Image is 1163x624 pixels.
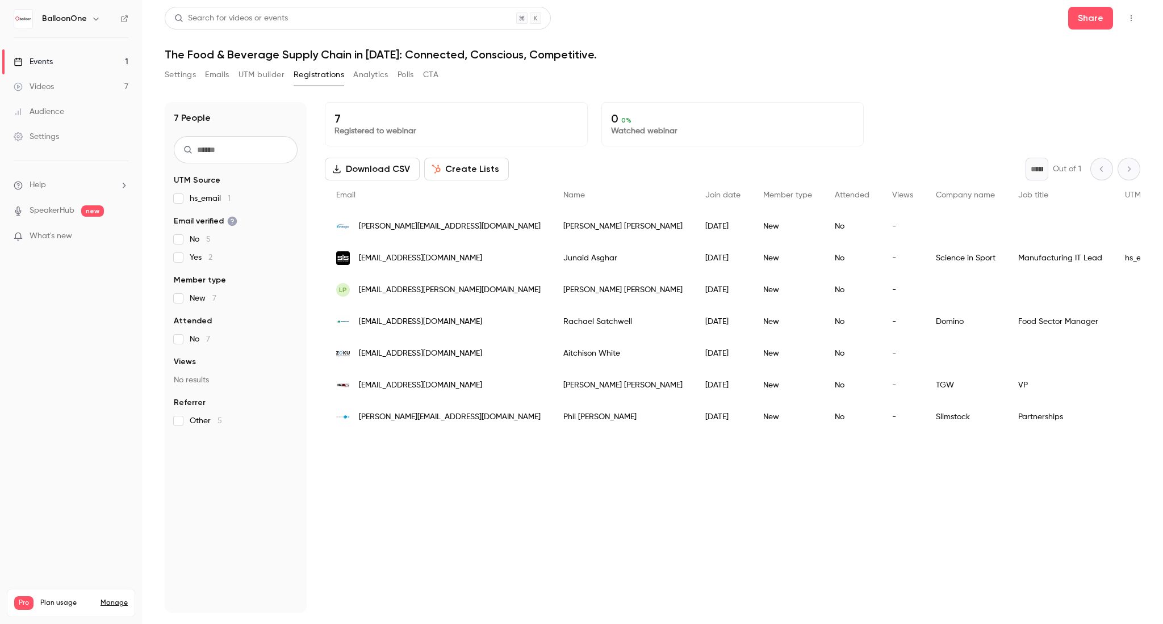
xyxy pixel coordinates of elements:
span: Email [336,191,355,199]
button: Share [1068,7,1113,29]
span: Join date [705,191,741,199]
div: Audience [14,106,64,117]
img: domino-uk.com [336,315,350,328]
li: help-dropdown-opener [14,179,128,191]
div: - [881,369,924,401]
p: 7 [334,112,578,125]
span: LP [339,285,347,295]
div: New [752,242,823,274]
button: Analytics [353,66,388,84]
span: [EMAIL_ADDRESS][DOMAIN_NAME] [359,252,482,264]
span: Job title [1018,191,1048,199]
div: [PERSON_NAME] [PERSON_NAME] [552,210,694,242]
img: scienceinsport.com [336,251,350,265]
div: Phil [PERSON_NAME] [552,401,694,433]
span: Attended [174,315,212,327]
span: Pro [14,596,34,610]
div: [DATE] [694,338,752,369]
div: Settings [14,131,59,142]
span: new [81,205,104,217]
a: SpeakerHub [30,205,74,217]
span: 1 [228,195,231,203]
span: hs_email [190,193,231,204]
div: [DATE] [694,401,752,433]
span: [EMAIL_ADDRESS][DOMAIN_NAME] [359,380,482,391]
p: Watched webinar [611,125,855,137]
span: Company name [936,191,995,199]
div: - [881,306,924,338]
span: New [190,293,216,304]
div: No [823,242,881,274]
img: slimstock.com [336,414,350,421]
span: [PERSON_NAME][EMAIL_ADDRESS][DOMAIN_NAME] [359,411,541,423]
div: - [881,242,924,274]
button: Registrations [294,66,344,84]
img: zokusuite.com [336,347,350,360]
div: - [881,274,924,306]
div: New [752,338,823,369]
span: Plan usage [40,598,94,608]
button: CTA [423,66,438,84]
button: Polls [398,66,414,84]
img: BalloonOne [14,10,32,28]
div: Domino [924,306,1007,338]
span: 5 [206,235,211,243]
span: Views [892,191,913,199]
span: Help [30,179,46,191]
div: No [823,274,881,306]
span: Name [563,191,585,199]
div: No [823,369,881,401]
button: Settings [165,66,196,84]
div: [DATE] [694,274,752,306]
button: Emails [205,66,229,84]
span: Member type [763,191,812,199]
span: UTM Source [174,175,220,186]
div: TGW [924,369,1007,401]
span: Attended [835,191,869,199]
div: [DATE] [694,242,752,274]
span: [EMAIL_ADDRESS][DOMAIN_NAME] [359,348,482,360]
p: Out of 1 [1053,163,1081,175]
span: Member type [174,275,226,286]
img: valogix.com [336,220,350,233]
span: No [190,234,211,245]
button: Download CSV [325,158,420,180]
div: [DATE] [694,369,752,401]
div: Manufacturing IT Lead [1007,242,1114,274]
img: tgw.at [336,378,350,392]
span: 7 [206,335,210,343]
h1: 7 People [174,111,211,125]
div: New [752,401,823,433]
span: Views [174,356,196,368]
h1: The Food & Beverage Supply Chain in [DATE]: Connected, Conscious, Competitive. [165,48,1140,61]
div: New [752,210,823,242]
div: Aitchison White [552,338,694,369]
div: [PERSON_NAME] [PERSON_NAME] [552,369,694,401]
div: Junaid Asghar [552,242,694,274]
div: Science in Sport [924,242,1007,274]
div: Events [14,56,53,68]
p: Registered to webinar [334,125,578,137]
p: 0 [611,112,855,125]
div: VP [1007,369,1114,401]
div: - [881,338,924,369]
div: - [881,401,924,433]
button: Create Lists [424,158,509,180]
span: 7 [212,294,216,302]
span: [EMAIL_ADDRESS][DOMAIN_NAME] [359,316,482,328]
div: [DATE] [694,210,752,242]
div: Videos [14,81,54,92]
span: [PERSON_NAME][EMAIL_ADDRESS][DOMAIN_NAME] [359,221,541,233]
span: Yes [190,252,212,263]
button: UTM builder [239,66,285,84]
div: No [823,306,881,338]
div: Rachael Satchwell [552,306,694,338]
div: No [823,210,881,242]
div: No [823,401,881,433]
a: Manage [101,598,128,608]
div: New [752,306,823,338]
span: 0 % [621,116,631,124]
span: 5 [217,417,222,425]
span: Email verified [174,216,237,227]
span: What's new [30,230,72,242]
